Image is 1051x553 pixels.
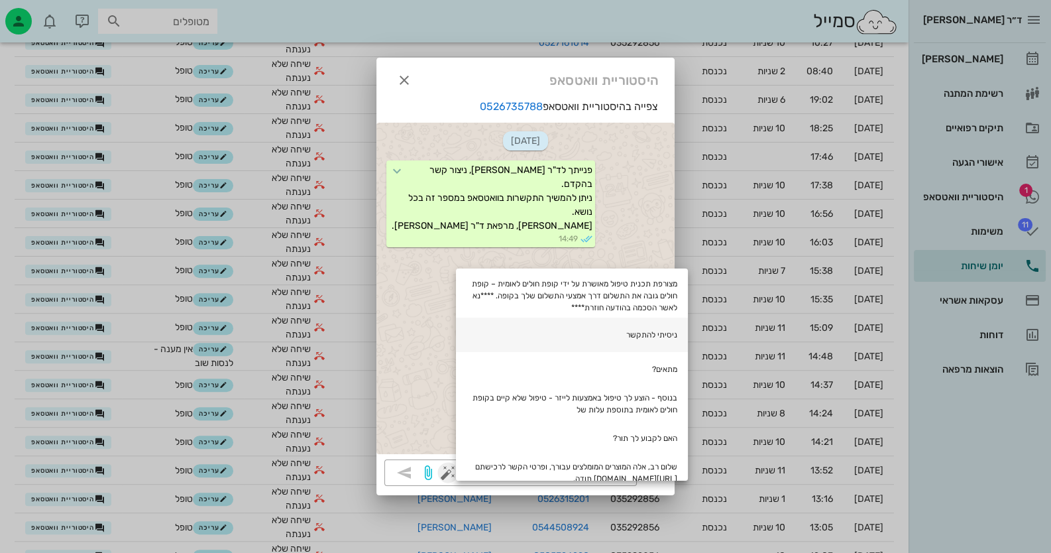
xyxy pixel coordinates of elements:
[376,58,675,99] div: היסטוריית וואטסאפ
[456,387,688,421] div: בנוסף - הוצע לך טיפול באמצעות לייזר - טיפול שלא קיים בקופת חולים לאומית בתוספת עלות של
[456,274,688,318] div: מצורפת תכנית טיפול מאושרת על ידי קופת חולים לאומית – קופת חולים גובה את התשלום דרך אמצעי התשלום ש...
[456,318,688,352] div: ניסיתי להתקשר
[456,456,688,490] div: שלום רב, אלה המוצרים המומלצים עבורך, ופרטי הקשר לרכישתם [URL][DOMAIN_NAME] תודה.
[456,352,688,387] div: מתאים?
[480,100,543,113] a: 0526735788
[559,233,578,245] span: 14:49
[392,164,592,231] span: פנייתך לד"ר [PERSON_NAME], ניצור קשר בהקדם. ניתן להמשיך התקשרות בוואטסאפ במספר זה בכל נושא. [PERS...
[503,131,548,151] span: [DATE]
[376,99,675,115] p: צפייה בהיסטוריית וואטסאפ
[456,421,688,456] div: האם לקבוע לך תור?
